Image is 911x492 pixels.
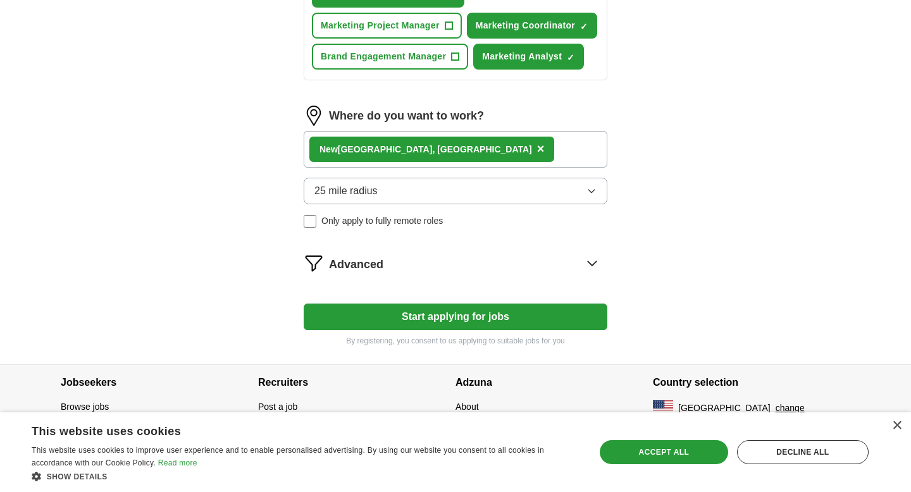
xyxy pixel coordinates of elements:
h4: Country selection [653,365,850,400]
a: Read more, opens a new window [158,458,197,467]
img: filter [304,253,324,273]
button: Brand Engagement Manager [312,44,468,70]
button: change [776,402,805,415]
a: About [455,402,479,412]
button: 25 mile radius [304,178,607,204]
span: [GEOGRAPHIC_DATA] [678,402,771,415]
span: Marketing Project Manager [321,19,440,32]
span: ✓ [580,22,588,32]
div: Close [892,421,902,431]
img: location.png [304,106,324,126]
span: Advanced [329,256,383,273]
button: Marketing Analyst✓ [473,44,584,70]
img: US flag [653,400,673,415]
strong: New [319,144,338,154]
span: This website uses cookies to improve user experience and to enable personalised advertising. By u... [32,446,544,467]
span: Marketing Analyst [482,50,562,63]
span: Brand Engagement Manager [321,50,446,63]
span: ✓ [567,52,574,63]
span: Show details [47,472,108,481]
span: Marketing Coordinator [476,19,575,32]
p: By registering, you consent to us applying to suitable jobs for you [304,335,607,347]
input: Only apply to fully remote roles [304,215,316,228]
button: Marketing Coordinator✓ [467,13,597,39]
div: Show details [32,470,579,483]
div: Accept all [600,440,728,464]
label: Where do you want to work? [329,108,484,125]
button: × [537,140,545,159]
a: Browse jobs [61,402,109,412]
button: Marketing Project Manager [312,13,462,39]
span: 25 mile radius [314,183,378,199]
button: Start applying for jobs [304,304,607,330]
div: This website uses cookies [32,420,547,439]
a: Post a job [258,402,297,412]
span: Only apply to fully remote roles [321,214,443,228]
div: Decline all [737,440,869,464]
span: × [537,142,545,156]
div: [GEOGRAPHIC_DATA], [GEOGRAPHIC_DATA] [319,143,532,156]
